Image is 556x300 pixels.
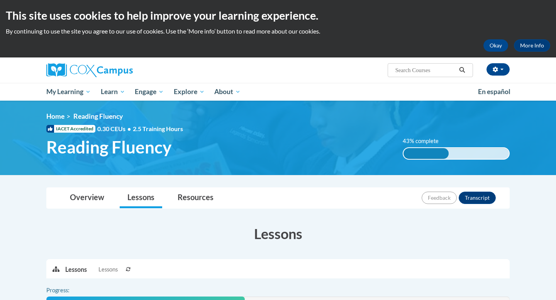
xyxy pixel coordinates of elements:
p: Lessons [65,265,87,274]
a: Explore [169,83,210,101]
span: Explore [174,87,205,96]
span: Reading Fluency [73,112,123,120]
label: Progress: [46,286,91,295]
label: 43% complete [403,137,447,145]
button: Okay [483,39,508,52]
span: Engage [135,87,164,96]
a: Resources [170,188,221,208]
span: Reading Fluency [46,137,171,157]
span: 0.30 CEUs [97,125,133,133]
span: 2.5 Training Hours [133,125,183,132]
button: Search [456,66,468,75]
button: Feedback [422,192,457,204]
a: Lessons [120,188,162,208]
a: Cox Campus [46,63,193,77]
div: 43% complete [403,148,449,159]
h3: Lessons [46,224,510,243]
span: Learn [101,87,125,96]
a: En español [473,84,515,100]
span: IACET Accredited [46,125,95,133]
span: About [214,87,241,96]
h2: This site uses cookies to help improve your learning experience. [6,8,550,23]
a: Overview [62,188,112,208]
input: Search Courses [395,66,456,75]
div: Main menu [35,83,521,101]
a: My Learning [41,83,96,101]
a: Learn [96,83,130,101]
span: Lessons [98,265,118,274]
a: About [210,83,246,101]
button: Transcript [459,192,496,204]
img: Cox Campus [46,63,133,77]
span: My Learning [46,87,91,96]
a: More Info [514,39,550,52]
p: By continuing to use the site you agree to our use of cookies. Use the ‘More info’ button to read... [6,27,550,35]
button: Account Settings [486,63,510,76]
span: • [127,125,131,132]
span: En español [478,88,510,96]
a: Engage [130,83,169,101]
a: Home [46,112,64,120]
